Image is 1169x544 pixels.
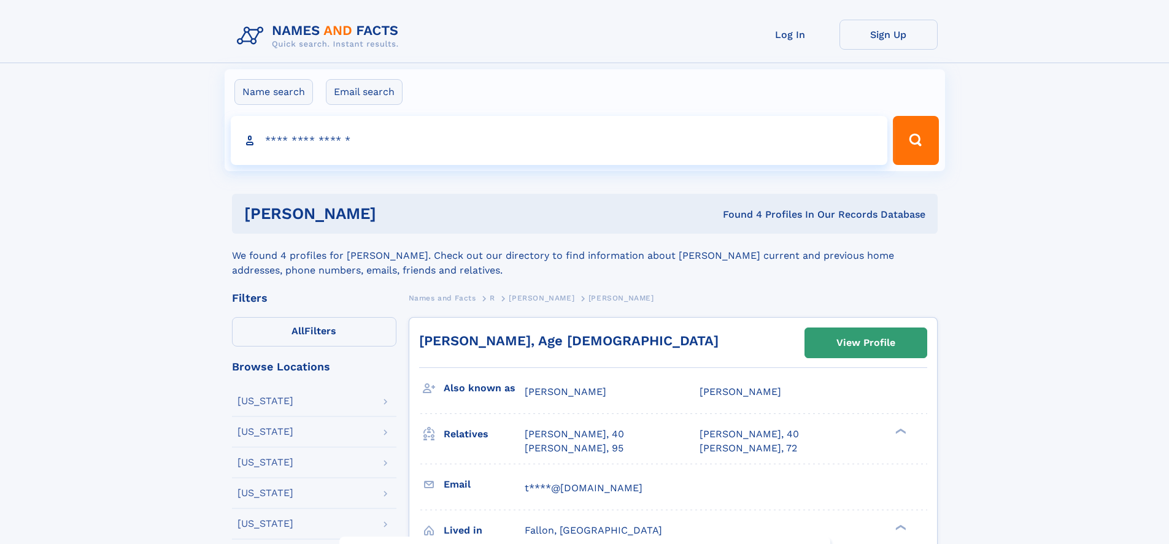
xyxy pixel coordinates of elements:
[549,208,925,221] div: Found 4 Profiles In Our Records Database
[892,427,907,435] div: ❯
[805,328,927,358] a: View Profile
[232,20,409,53] img: Logo Names and Facts
[444,474,525,495] h3: Email
[700,386,781,397] span: [PERSON_NAME]
[237,396,293,406] div: [US_STATE]
[419,333,719,348] a: [PERSON_NAME], Age [DEMOGRAPHIC_DATA]
[237,488,293,498] div: [US_STATE]
[244,206,550,221] h1: [PERSON_NAME]
[700,442,797,455] a: [PERSON_NAME], 72
[839,20,938,50] a: Sign Up
[291,325,304,337] span: All
[237,427,293,437] div: [US_STATE]
[232,361,396,372] div: Browse Locations
[232,317,396,347] label: Filters
[588,294,654,302] span: [PERSON_NAME]
[741,20,839,50] a: Log In
[525,524,662,536] span: Fallon, [GEOGRAPHIC_DATA]
[836,329,895,357] div: View Profile
[326,79,403,105] label: Email search
[409,290,476,305] a: Names and Facts
[525,427,624,441] a: [PERSON_NAME], 40
[509,294,574,302] span: [PERSON_NAME]
[525,386,606,397] span: [PERSON_NAME]
[892,523,907,531] div: ❯
[444,424,525,445] h3: Relatives
[234,79,313,105] label: Name search
[232,234,938,278] div: We found 4 profiles for [PERSON_NAME]. Check out our directory to find information about [PERSON_...
[444,378,525,399] h3: Also known as
[525,442,623,455] a: [PERSON_NAME], 95
[490,290,495,305] a: R
[444,520,525,541] h3: Lived in
[700,427,799,441] a: [PERSON_NAME], 40
[237,519,293,529] div: [US_STATE]
[509,290,574,305] a: [PERSON_NAME]
[893,116,938,165] button: Search Button
[237,458,293,467] div: [US_STATE]
[490,294,495,302] span: R
[232,293,396,304] div: Filters
[231,116,888,165] input: search input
